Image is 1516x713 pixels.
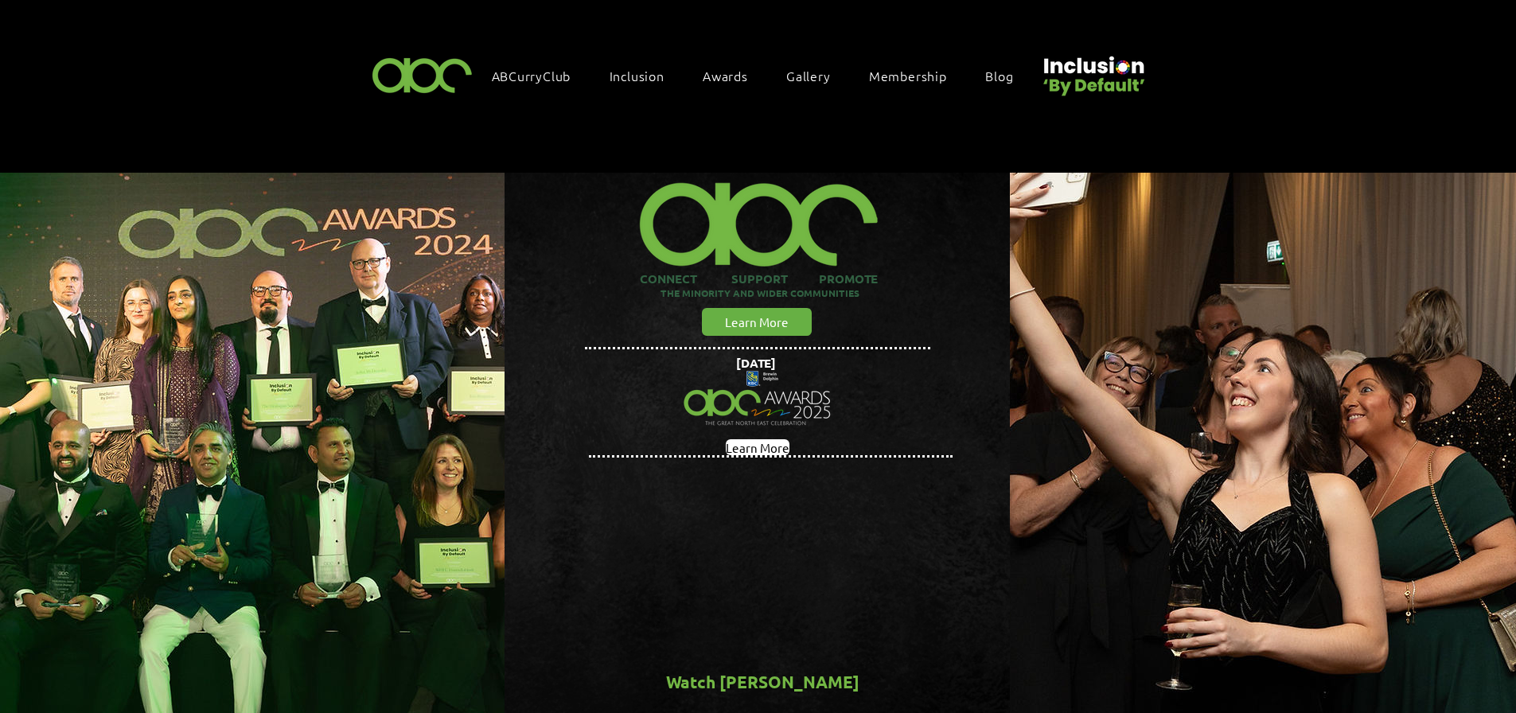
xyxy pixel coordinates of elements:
img: ABC-Logo-Blank-Background-01-01-2.png [368,51,477,98]
span: Watch [PERSON_NAME] [666,671,859,692]
div: Inclusion [602,59,688,92]
span: Learn More [725,314,789,330]
img: Untitled design (22).png [1038,43,1148,98]
span: Learn More [726,439,789,456]
div: Awards [695,59,772,92]
span: THE MINORITY AND WIDER COMMUNITIES [661,286,859,299]
span: CONNECT SUPPORT PROMOTE [640,271,878,286]
span: ABCurryClub [492,67,571,84]
a: Membership [861,59,971,92]
span: Gallery [786,67,831,84]
a: ABCurryClub [484,59,595,92]
span: Blog [985,67,1013,84]
a: Learn More [726,439,789,455]
span: Awards [703,67,748,84]
span: Membership [869,67,947,84]
a: Blog [977,59,1037,92]
nav: Site [484,59,1038,92]
a: Learn More [702,308,812,336]
img: Northern Insights Double Pager Apr 2025.png [675,353,840,445]
span: Inclusion [610,67,664,84]
a: Gallery [778,59,855,92]
span: [DATE] [736,355,776,371]
img: ABC-Logo-Blank-Background-01-01-2_edited.png [631,162,886,271]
